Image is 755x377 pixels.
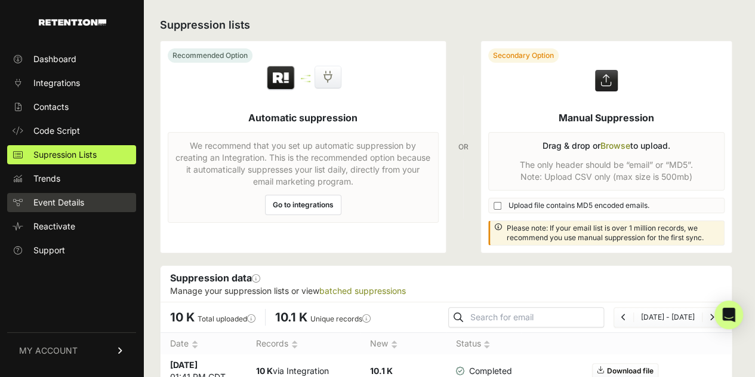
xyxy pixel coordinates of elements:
[458,41,469,253] div: OR
[170,360,198,370] strong: [DATE]
[175,140,431,188] p: We recommend that you set up automatic suppression by creating an Integration. This is the recomm...
[360,333,446,355] th: New
[256,366,273,376] strong: 10 K
[275,310,307,324] span: 10.1 K
[509,201,649,210] span: Upload file contains MD5 encoded emails.
[170,285,722,297] p: Manage your suppression lists or view
[370,366,393,376] strong: 10.1 K
[248,111,358,125] h5: Automatic suppression
[33,53,76,65] span: Dashboard
[7,121,136,140] a: Code Script
[301,75,310,76] img: integration
[7,169,136,188] a: Trends
[33,77,80,89] span: Integrations
[160,17,732,33] h2: Suppression lists
[7,97,136,117] a: Contacts
[710,312,714,321] a: Next
[33,101,69,113] span: Contacts
[310,314,371,323] label: Unique records
[168,48,252,63] div: Recommended Option
[301,81,310,82] img: integration
[7,145,136,164] a: Supression Lists
[33,244,65,256] span: Support
[7,241,136,260] a: Support
[455,365,511,377] span: Completed
[7,332,136,369] a: MY ACCOUNT
[33,125,80,137] span: Code Script
[19,345,78,357] span: MY ACCOUNT
[614,307,722,327] nav: Page navigation
[621,312,626,321] a: Previous
[170,310,195,324] span: 10 K
[391,340,397,349] img: no_sort-eaf950dc5ab64cae54d48a5578032e96f70b2ecb7d747501f34c8f2db400fb66.gif
[266,65,296,91] img: Retention
[246,333,360,355] th: Records
[161,333,246,355] th: Date
[33,149,97,161] span: Supression Lists
[7,50,136,69] a: Dashboard
[633,312,702,322] li: [DATE] - [DATE]
[7,193,136,212] a: Event Details
[319,286,406,296] a: batched suppressions
[192,340,198,349] img: no_sort-eaf950dc5ab64cae54d48a5578032e96f70b2ecb7d747501f34c8f2db400fb66.gif
[494,202,501,210] input: Upload file contains MD5 encoded emails.
[301,78,310,79] img: integration
[7,217,136,236] a: Reactivate
[7,73,136,93] a: Integrations
[198,314,255,323] label: Total uploaded
[468,309,603,326] input: Search for email
[33,173,60,185] span: Trends
[483,340,490,349] img: no_sort-eaf950dc5ab64cae54d48a5578032e96f70b2ecb7d747501f34c8f2db400fb66.gif
[33,220,75,232] span: Reactivate
[39,19,106,26] img: Retention.com
[265,195,341,215] a: Go to integrations
[33,197,84,209] span: Event Details
[714,301,743,329] div: Open Intercom Messenger
[161,266,732,302] div: Suppression data
[291,340,298,349] img: no_sort-eaf950dc5ab64cae54d48a5578032e96f70b2ecb7d747501f34c8f2db400fb66.gif
[446,333,521,355] th: Status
